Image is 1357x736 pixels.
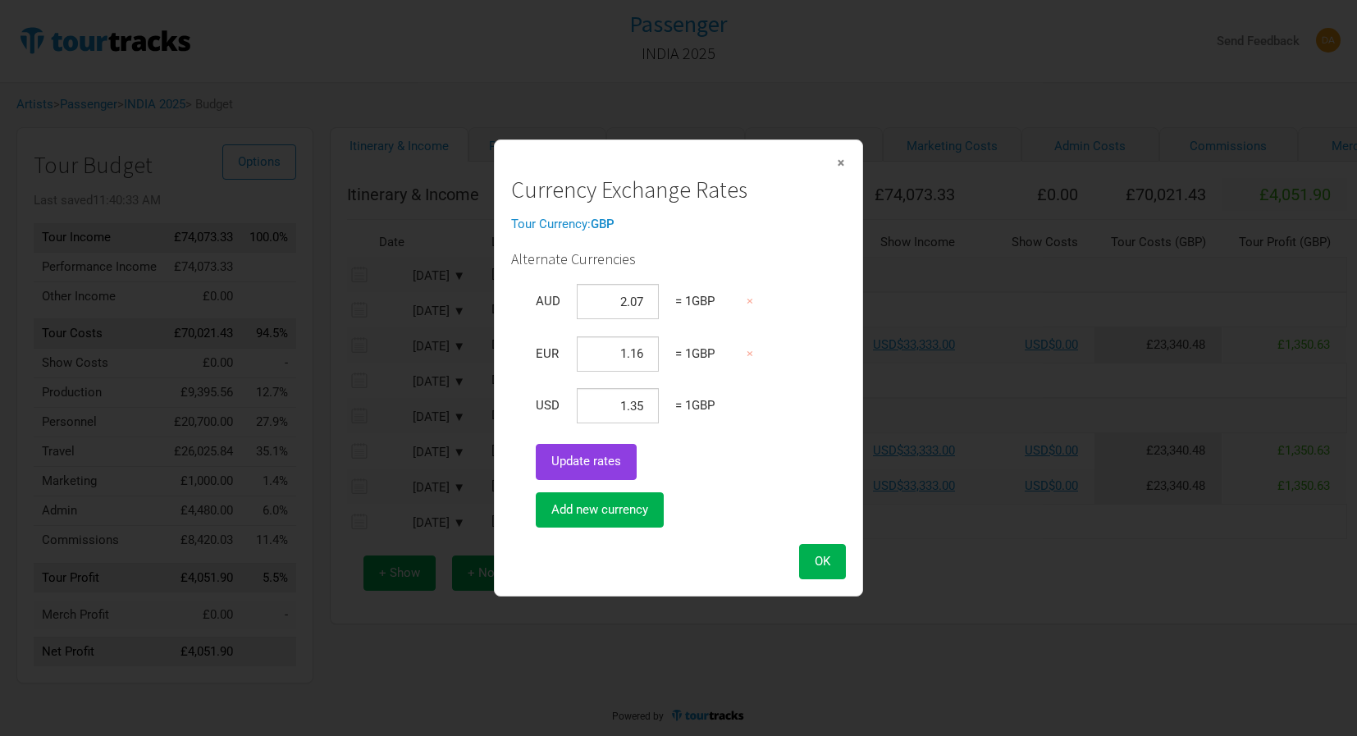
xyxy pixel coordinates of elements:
h3: Alternate Currencies [511,251,846,267]
button: OK [799,544,846,579]
span: Update rates [551,454,621,469]
button: × [731,284,769,319]
div: Tour Currency: [511,218,846,231]
span: Add new currency [551,502,648,517]
td: = 1 GBP [667,328,723,380]
td: = 1 GBP [667,276,723,327]
span: OK [815,554,830,569]
td: USD [528,380,569,432]
td: AUD [528,276,569,327]
strong: GBP [591,217,615,231]
button: × [731,336,769,372]
td: EUR [528,328,569,380]
h1: Currency Exchange Rates [511,177,846,203]
button: Add new currency [536,492,664,528]
span: × [836,153,846,171]
button: Update rates [536,444,637,479]
td: = 1 GBP [667,380,723,432]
